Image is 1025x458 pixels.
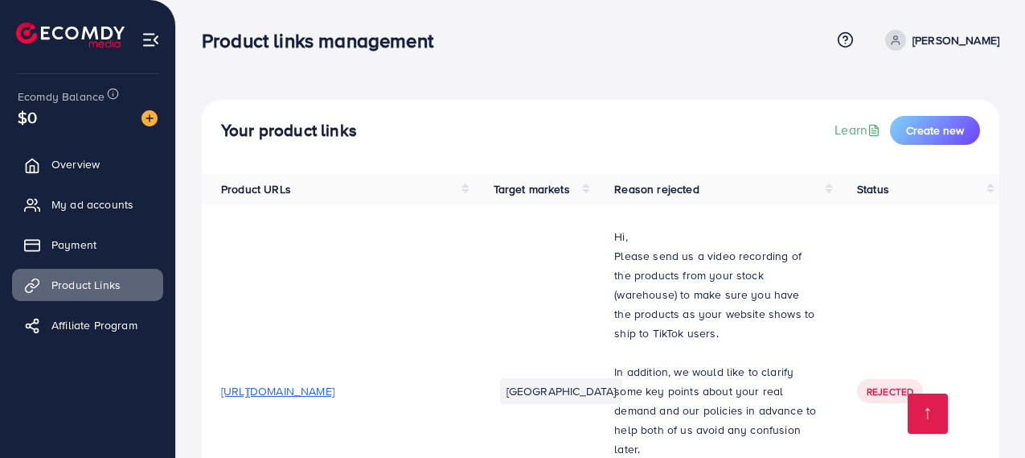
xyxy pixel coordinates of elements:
[221,181,291,197] span: Product URLs
[614,181,699,197] span: Reason rejected
[51,277,121,293] span: Product Links
[18,105,37,129] span: $0
[141,110,158,126] img: image
[12,309,163,341] a: Affiliate Program
[890,116,980,145] button: Create new
[879,30,999,51] a: [PERSON_NAME]
[614,227,818,246] p: Hi,
[614,246,818,343] p: Please send us a video recording of the products from your stock (warehouse) to make sure you hav...
[494,181,570,197] span: Target markets
[834,121,884,139] a: Learn
[202,29,446,52] h3: Product links management
[51,317,137,333] span: Affiliate Program
[221,121,357,141] h4: Your product links
[51,196,133,212] span: My ad accounts
[221,383,334,399] span: [URL][DOMAIN_NAME]
[906,122,964,138] span: Create new
[867,385,913,398] span: Rejected
[51,237,96,253] span: Payment
[18,89,105,105] span: Ecomdy Balance
[957,386,1013,446] iframe: Chat
[500,378,623,404] li: [GEOGRAPHIC_DATA]
[12,269,163,301] a: Product Links
[12,229,163,261] a: Payment
[12,148,163,180] a: Overview
[12,188,163,221] a: My ad accounts
[141,31,160,49] img: menu
[16,23,125,47] img: logo
[912,31,999,50] p: [PERSON_NAME]
[857,181,889,197] span: Status
[51,156,100,172] span: Overview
